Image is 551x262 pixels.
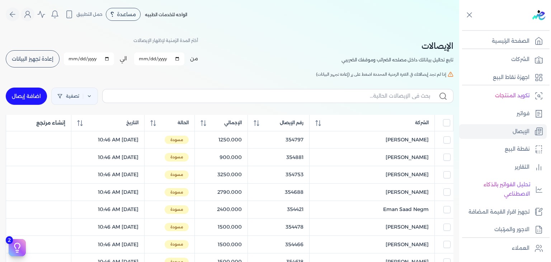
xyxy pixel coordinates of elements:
[133,36,198,45] p: أختر المدة الزمنية لإظهار الإيصالات
[315,188,429,196] a: [PERSON_NAME]
[386,223,429,231] span: [PERSON_NAME]
[190,55,198,62] label: من
[512,244,529,253] p: العملاء
[468,207,529,217] p: تجهيز اقرار القيمة المضافة
[51,88,98,105] a: تصفية
[71,201,144,219] td: [DATE] 10:46 AM
[71,183,144,201] td: [DATE] 10:46 AM
[315,223,429,231] a: [PERSON_NAME]
[494,225,529,234] p: الاجور والمرتبات
[71,149,144,166] td: [DATE] 10:46 AM
[342,39,453,52] h2: الإيصالات
[165,170,189,179] span: مسودة
[386,136,429,144] span: [PERSON_NAME]
[493,73,529,82] p: اجهزة نقاط البيع
[386,154,429,161] span: [PERSON_NAME]
[248,166,309,183] td: 354753
[165,153,189,162] span: مسودة
[459,88,547,103] a: تكويد المنتجات
[12,56,53,61] span: إعادة تجهيز البيانات
[36,119,65,127] span: إنشاء مرتجع
[315,206,429,213] a: Eman Saad Negm
[316,71,446,78] span: إذا لم تجد إيصالاتك في الفترة الزمنية المحددة اضغط على زر (إعادة تجهيز البيانات)
[165,136,189,144] span: مسودة
[495,91,529,100] p: تكويد المنتجات
[459,106,547,121] a: فواتير
[63,8,104,20] button: حمل التطبيق
[6,88,47,105] a: اضافة إيصال
[386,171,429,178] span: [PERSON_NAME]
[76,11,103,18] span: حمل التطبيق
[194,218,248,236] td: 1500.000
[106,8,141,21] div: مساعدة
[459,52,547,67] a: الشركات
[386,188,429,196] span: [PERSON_NAME]
[315,171,429,178] a: [PERSON_NAME]
[515,163,529,172] p: التقارير
[165,205,189,214] span: مسودة
[9,239,26,256] button: 2
[194,131,248,149] td: 1250.000
[459,177,547,201] a: تحليل الفواتير بالذكاء الاصطناعي
[117,12,136,17] span: مساعدة
[315,154,429,161] a: [PERSON_NAME]
[492,37,529,46] p: الصفحة الرئيسية
[71,218,144,236] td: [DATE] 10:46 AM
[6,50,60,67] button: إعادة تجهيز البيانات
[194,166,248,183] td: 3250.000
[224,120,242,126] span: الإجمالي
[248,131,309,149] td: 354797
[415,120,429,126] span: الشركة
[315,136,429,144] a: [PERSON_NAME]
[459,160,547,175] a: التقارير
[280,120,303,126] span: رقم الإيصال
[342,55,453,65] p: تابع تحاليل بياناتك داخل مصلحه الضرائب وموقفك الضريبي
[532,10,545,20] img: logo
[194,236,248,253] td: 1500.000
[165,240,189,249] span: مسودة
[120,55,127,62] label: الي
[194,201,248,219] td: 2400.000
[178,120,189,126] span: الحالة
[248,149,309,166] td: 354881
[386,241,429,248] span: [PERSON_NAME]
[108,92,430,100] input: بحث في الإيصالات الحالية...
[6,236,13,244] span: 2
[513,127,529,136] p: الإيصال
[71,166,144,183] td: [DATE] 10:46 AM
[459,142,547,157] a: نقطة البيع
[248,236,309,253] td: 354466
[248,201,309,219] td: 354421
[165,188,189,197] span: مسودة
[71,131,144,149] td: [DATE] 10:46 AM
[463,180,530,198] p: تحليل الفواتير بالذكاء الاصطناعي
[511,55,529,64] p: الشركات
[126,120,138,126] span: التاريخ
[459,70,547,85] a: اجهزة نقاط البيع
[248,218,309,236] td: 354478
[165,223,189,231] span: مسودة
[145,12,187,17] span: الواحه للخدمات الطبيه
[459,34,547,49] a: الصفحة الرئيسية
[459,124,547,139] a: الإيصال
[459,205,547,220] a: تجهيز اقرار القيمة المضافة
[71,236,144,253] td: [DATE] 10:46 AM
[315,241,429,248] a: [PERSON_NAME]
[459,222,547,237] a: الاجور والمرتبات
[194,149,248,166] td: 900.000
[505,145,529,154] p: نقطة البيع
[459,241,547,256] a: العملاء
[383,206,429,213] span: Eman Saad Negm
[194,183,248,201] td: 2790.000
[517,109,529,118] p: فواتير
[248,183,309,201] td: 354688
